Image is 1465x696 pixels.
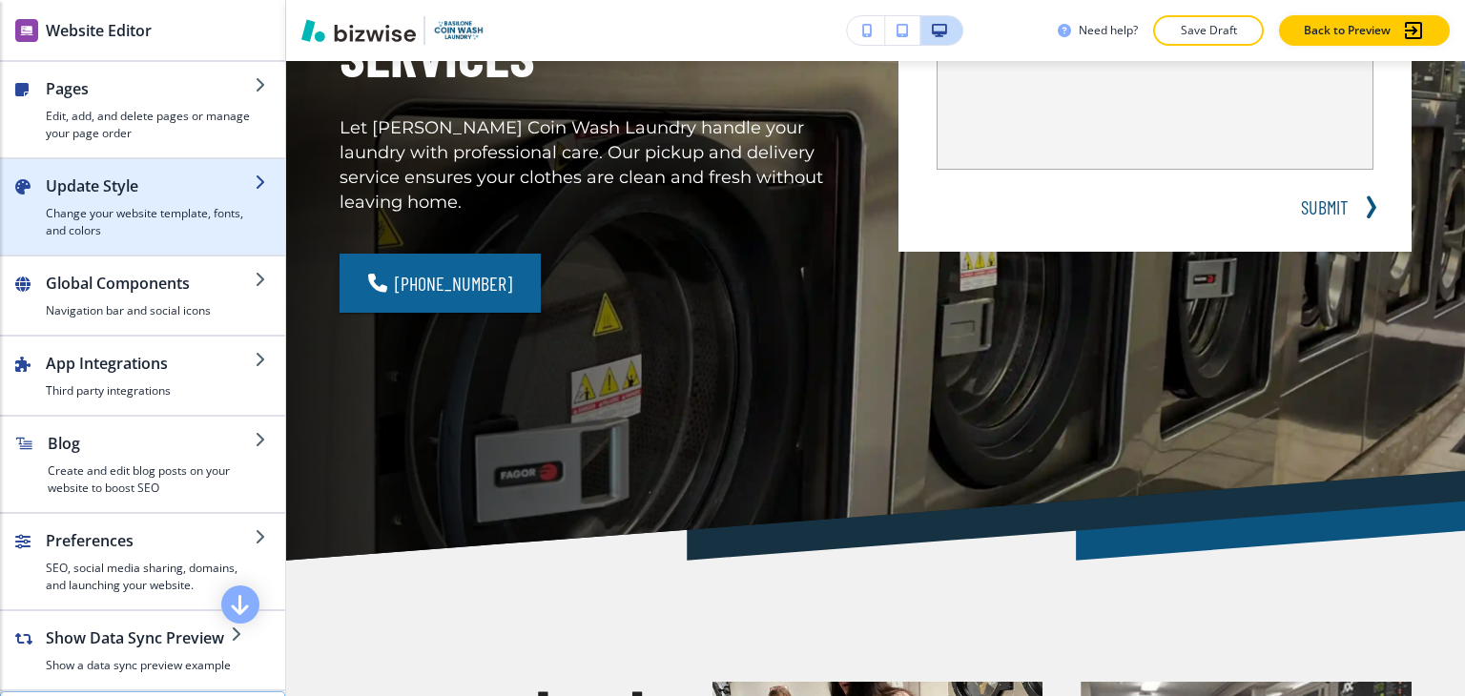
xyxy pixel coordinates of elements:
[46,302,255,319] h4: Navigation bar and social icons
[46,108,255,142] h4: Edit, add, and delete pages or manage your page order
[46,174,255,197] h2: Update Style
[1304,22,1391,39] p: Back to Preview
[301,19,416,42] img: Bizwise Logo
[340,254,541,313] a: [PHONE_NUMBER]
[48,432,255,455] h2: Blog
[46,529,255,552] h2: Preferences
[46,352,255,375] h2: App Integrations
[433,19,485,41] img: Your Logo
[340,116,853,215] p: Let [PERSON_NAME] Coin Wash Laundry handle your laundry with professional care. Our pickup and de...
[1153,15,1264,46] button: Save Draft
[46,19,152,42] h2: Website Editor
[1079,22,1138,39] h3: Need help?
[46,77,255,100] h2: Pages
[46,626,231,649] h2: Show Data Sync Preview
[48,462,255,497] h4: Create and edit blog posts on your website to boost SEO
[46,560,255,594] h4: SEO, social media sharing, domains, and launching your website.
[46,382,255,399] h4: Third party integrations
[1178,22,1239,39] p: Save Draft
[46,657,231,674] h4: Show a data sync preview example
[46,272,255,295] h2: Global Components
[1279,15,1450,46] button: Back to Preview
[1293,193,1354,221] button: SUBMIT
[46,205,255,239] h4: Change your website template, fonts, and colors
[15,19,38,42] img: editor icon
